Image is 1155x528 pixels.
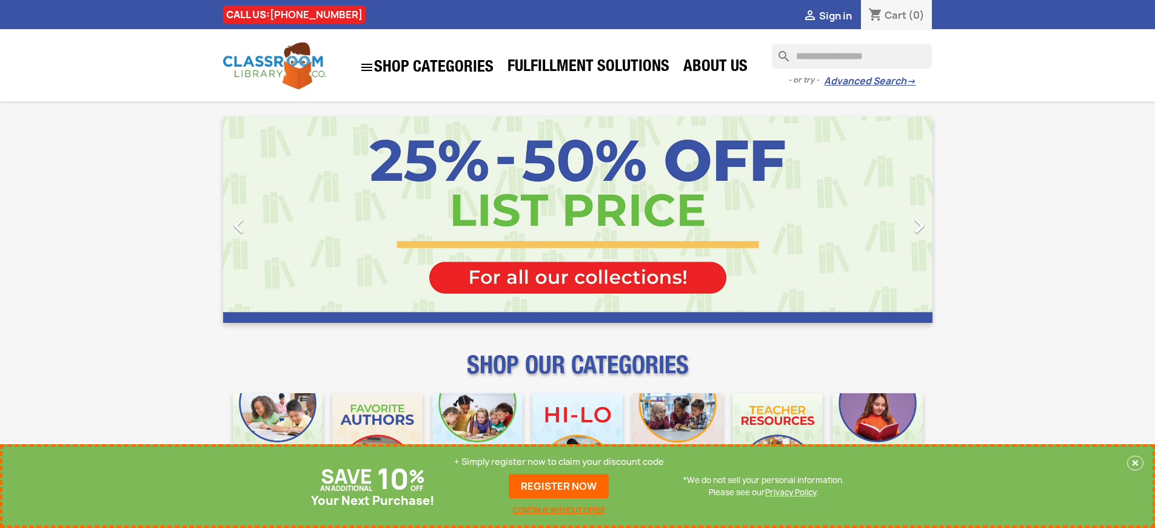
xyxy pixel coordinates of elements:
span: → [906,75,916,87]
a: SHOP CATEGORIES [353,54,500,81]
a: Fulfillment Solutions [501,56,675,80]
img: CLC_Teacher_Resources_Mobile.jpg [732,393,823,484]
a: Next [826,117,932,323]
a: About Us [677,56,754,80]
a: Previous [223,117,330,323]
i:  [904,211,934,241]
span: Sign in [819,9,852,22]
span: Cart [885,8,906,22]
a: [PHONE_NUMBER] [270,8,363,21]
i: search [772,44,786,59]
input: Search [772,44,932,69]
i:  [224,211,254,241]
i: shopping_cart [868,8,883,23]
img: CLC_HiLo_Mobile.jpg [532,393,623,484]
img: Classroom Library Company [223,42,326,89]
i:  [360,60,374,75]
a:  Sign in [803,9,852,22]
div: CALL US: [223,5,366,24]
i:  [803,9,817,24]
p: SHOP OUR CATEGORIES [223,362,932,384]
img: CLC_Bulk_Mobile.jpg [233,393,323,484]
img: CLC_Favorite_Authors_Mobile.jpg [332,393,423,484]
img: CLC_Phonics_And_Decodables_Mobile.jpg [432,393,523,484]
ul: Carousel container [223,117,932,323]
img: CLC_Dyslexia_Mobile.jpg [832,393,923,484]
a: Advanced Search→ [824,75,916,87]
span: (0) [908,8,925,22]
img: CLC_Fiction_Nonfiction_Mobile.jpg [632,393,723,484]
span: - or try - [788,74,824,86]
